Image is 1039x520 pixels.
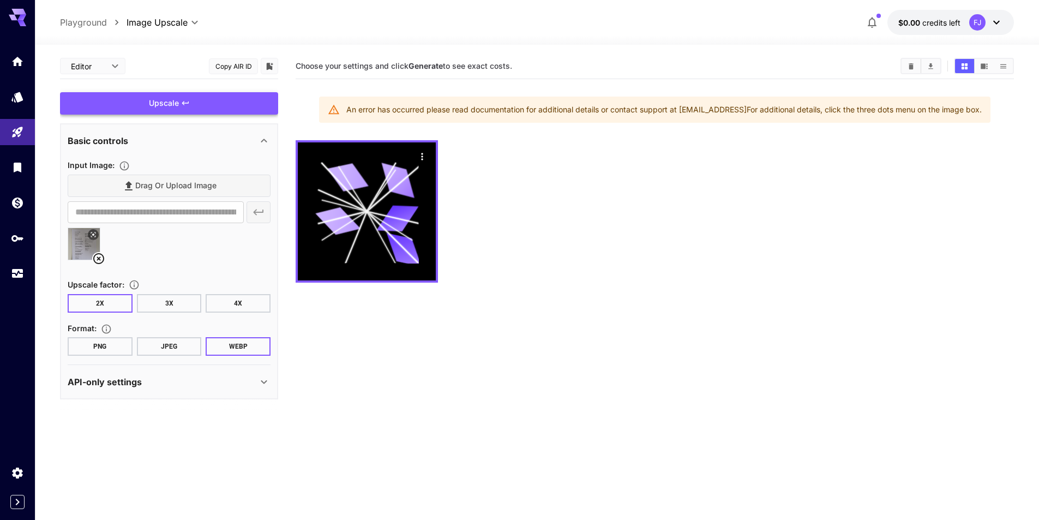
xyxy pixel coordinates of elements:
button: Choose the level of upscaling to be performed on the image. [124,279,144,290]
span: Image Upscale [127,16,188,29]
button: PNG [68,337,133,356]
div: Wallet [11,196,24,210]
button: Expand sidebar [10,495,25,509]
button: 2X [68,294,133,313]
span: Format : [68,324,97,333]
button: 3X [137,294,202,313]
div: FJ [969,14,986,31]
div: Home [11,51,24,65]
button: Show media in video view [975,59,994,73]
button: $0.00FJ [887,10,1014,35]
div: Library [11,160,24,174]
div: $0.00 [898,17,960,28]
div: An error has occurred please read documentation for additional details or contact support at [EMA... [346,100,982,119]
span: credits left [922,18,960,27]
button: Specifies the input image to be processed. [115,160,134,171]
button: WEBP [206,337,271,356]
div: Settings [11,466,24,480]
button: 4X [206,294,271,313]
button: Clear All [902,59,921,73]
span: $0.00 [898,18,922,27]
button: Show media in list view [994,59,1013,73]
b: Generate [409,61,443,70]
div: Basic controls [68,128,271,154]
span: Input Image : [68,160,115,170]
span: Editor [71,61,105,72]
button: Download All [921,59,940,73]
div: Actions [414,148,430,164]
span: Choose your settings and click to see exact costs. [296,61,512,70]
div: Show media in grid viewShow media in video viewShow media in list view [954,58,1014,74]
nav: breadcrumb [60,16,127,29]
div: API Keys [11,231,24,245]
div: Clear AllDownload All [900,58,941,74]
div: Usage [11,267,24,280]
button: Upscale [60,92,278,115]
button: JPEG [137,337,202,356]
div: API-only settings [68,369,271,395]
button: Show media in grid view [955,59,974,73]
div: Models [11,90,24,104]
span: Upscale [149,97,179,110]
p: Basic controls [68,134,128,147]
button: Choose the file format for the output image. [97,324,116,334]
button: Add to library [265,59,274,73]
button: Copy AIR ID [209,58,258,74]
div: Playground [11,125,24,139]
span: Upscale factor : [68,280,124,289]
p: API-only settings [68,375,142,388]
a: Playground [60,16,107,29]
